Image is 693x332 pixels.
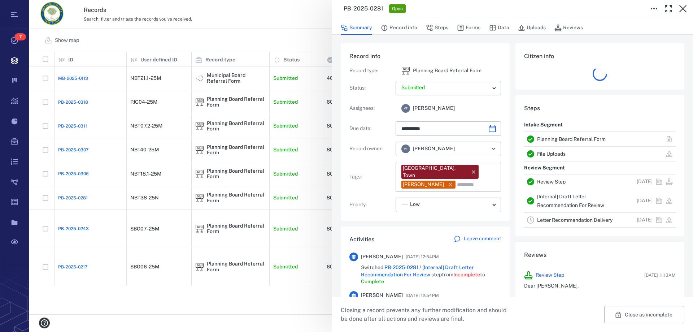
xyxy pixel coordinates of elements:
[537,217,613,223] a: Letter Recommendation Delivery
[406,253,439,261] span: [DATE] 12:54PM
[16,5,31,12] span: Help
[401,66,410,75] div: Planning Board Referral Form
[401,66,410,75] img: icon Planning Board Referral Form
[349,235,374,244] h6: Activities
[489,21,509,35] button: Data
[341,43,510,227] div: Record infoRecord type:icon Planning Board Referral FormPlanning Board Referral FormStatus:Assign...
[454,235,501,244] a: Leave comment
[361,264,501,285] span: Switched step from to
[341,306,513,323] p: Closing a record prevents any further modification and should be done after all actions and revie...
[518,265,681,325] div: Review Step[DATE] 11:13AMDear [PERSON_NAME], The Orange County Planning Department confirm...
[349,52,501,61] h6: Record info
[391,6,404,12] span: Open
[349,125,393,132] p: Due date :
[536,272,564,279] a: Review Step
[401,84,489,91] p: Submitted
[676,1,690,16] button: Close
[401,104,410,113] div: V F
[361,264,474,277] a: PB-2025-0281 / [Internal] Draft Letter Recommendation For Review
[406,291,439,300] span: [DATE] 12:54PM
[524,52,676,61] h6: Citizen info
[14,33,26,40] span: 7
[637,216,653,224] p: [DATE]
[515,43,684,95] div: Citizen info
[537,136,606,142] a: Planning Board Referral Form
[381,21,417,35] button: Record info
[524,251,676,259] h6: Reviews
[349,145,393,152] p: Record owner :
[537,194,604,208] a: [Internal] Draft Letter Recommendation For Review
[349,67,393,74] p: Record type :
[361,292,403,299] span: [PERSON_NAME]
[349,105,393,112] p: Assignees :
[644,272,676,279] span: [DATE] 11:13AM
[524,104,676,113] h6: Steps
[341,21,372,35] button: Summary
[361,253,403,260] span: [PERSON_NAME]
[403,165,467,179] div: [GEOGRAPHIC_DATA], Town
[403,181,444,188] div: [PERSON_NAME]
[524,161,565,174] p: Review Segment
[426,21,448,35] button: Steps
[453,272,480,277] span: Incomplete
[604,306,684,323] button: Close as incomplete
[349,201,393,208] p: Priority :
[485,121,500,136] button: Choose date, selected date is Aug 22, 2025
[413,145,455,152] span: [PERSON_NAME]
[637,197,653,204] p: [DATE]
[524,118,563,131] p: Intake Segment
[349,173,393,181] p: Tags :
[661,1,676,16] button: Toggle Fullscreen
[349,85,393,92] p: Status :
[524,283,676,290] p: Dear [PERSON_NAME],
[518,21,546,35] button: Uploads
[537,179,566,185] a: Review Step
[410,201,420,208] span: Low
[464,235,501,242] p: Leave comment
[515,95,684,242] div: StepsIntake SegmentPlanning Board Referral FormFile UploadsReview SegmentReview Step[DATE][Intern...
[647,1,661,16] button: Toggle to Edit Boxes
[361,279,384,284] span: Complete
[344,4,383,13] h3: PB-2025-0281
[637,178,653,185] p: [DATE]
[488,144,498,154] button: Open
[401,145,410,153] div: V F
[554,21,583,35] button: Reviews
[413,67,481,74] p: Planning Board Referral Form
[413,105,455,112] span: [PERSON_NAME]
[457,21,480,35] button: Forms
[537,151,566,157] a: File Uploads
